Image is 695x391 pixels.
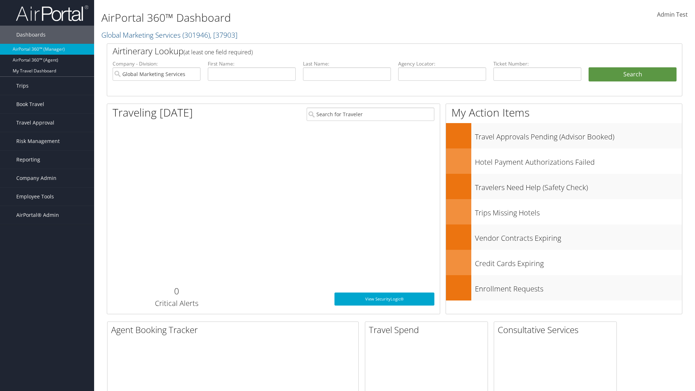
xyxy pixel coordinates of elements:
h3: Trips Missing Hotels [475,204,682,218]
span: Admin Test [657,10,688,18]
h2: Agent Booking Tracker [111,324,358,336]
h3: Travel Approvals Pending (Advisor Booked) [475,128,682,142]
span: (at least one field required) [184,48,253,56]
label: Ticket Number: [493,60,581,67]
span: Trips [16,77,29,95]
span: ( 301946 ) [182,30,210,40]
span: Reporting [16,151,40,169]
span: Employee Tools [16,188,54,206]
a: Credit Cards Expiring [446,250,682,275]
label: Last Name: [303,60,391,67]
a: Hotel Payment Authorizations Failed [446,148,682,174]
a: Trips Missing Hotels [446,199,682,224]
span: AirPortal® Admin [16,206,59,224]
span: Risk Management [16,132,60,150]
label: Company - Division: [113,60,201,67]
h2: 0 [113,285,240,297]
h3: Critical Alerts [113,298,240,308]
span: Company Admin [16,169,56,187]
a: Travel Approvals Pending (Advisor Booked) [446,123,682,148]
h3: Credit Cards Expiring [475,255,682,269]
span: Book Travel [16,95,44,113]
img: airportal-logo.png [16,5,88,22]
a: Travelers Need Help (Safety Check) [446,174,682,199]
h3: Vendor Contracts Expiring [475,230,682,243]
h3: Enrollment Requests [475,280,682,294]
a: Vendor Contracts Expiring [446,224,682,250]
h2: Travel Spend [369,324,488,336]
button: Search [589,67,677,82]
span: Travel Approval [16,114,54,132]
a: Admin Test [657,4,688,26]
h1: My Action Items [446,105,682,120]
a: View SecurityLogic® [334,293,434,306]
label: Agency Locator: [398,60,486,67]
a: Enrollment Requests [446,275,682,300]
h1: AirPortal 360™ Dashboard [101,10,492,25]
a: Global Marketing Services [101,30,237,40]
span: , [ 37903 ] [210,30,237,40]
h3: Hotel Payment Authorizations Failed [475,154,682,167]
h2: Consultative Services [498,324,616,336]
h2: Airtinerary Lookup [113,45,629,57]
label: First Name: [208,60,296,67]
span: Dashboards [16,26,46,44]
h1: Traveling [DATE] [113,105,193,120]
h3: Travelers Need Help (Safety Check) [475,179,682,193]
input: Search for Traveler [307,108,434,121]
